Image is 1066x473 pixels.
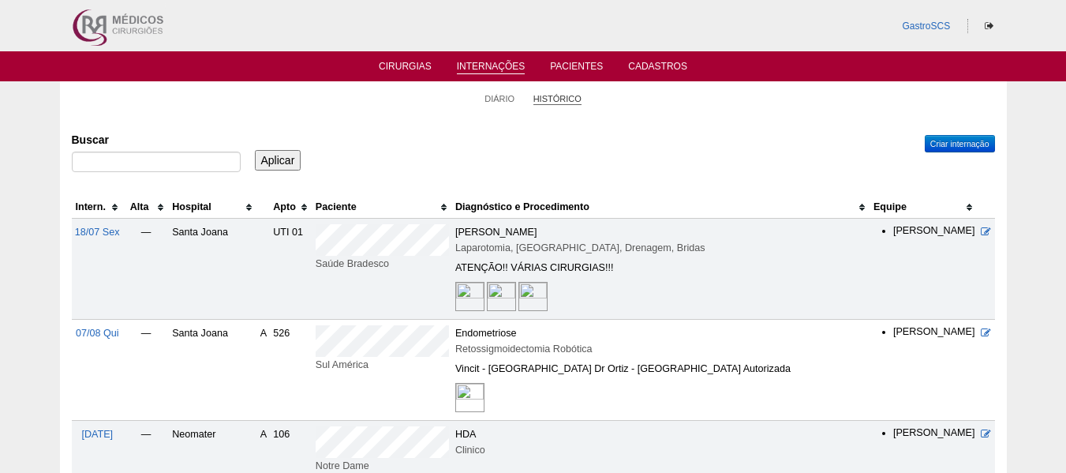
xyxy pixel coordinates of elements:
div: Saúde Bradesco [316,256,449,272]
th: Alta [123,196,169,219]
th: Hospital [169,196,257,219]
label: Buscar [72,132,241,148]
a: 07/08 Qui [76,328,119,339]
a: [DATE] [81,429,113,440]
th: Apto [270,196,312,219]
div: ATENÇÃO!! VÁRIAS CIRURGIAS!!! [455,260,867,276]
li: [PERSON_NAME] [893,325,975,340]
td: 526 [270,320,312,421]
a: Editar [981,227,991,238]
td: Santa Joana [169,219,257,320]
td: UTI 01 [270,219,312,320]
a: Editar [981,328,991,339]
th: Equipe [870,196,978,219]
a: Cirurgias [379,61,432,77]
div: Retossigmoidectomia Robótica [455,341,867,357]
td: — [123,219,169,320]
div: Endometriose [455,325,867,341]
div: Clinico [455,442,867,458]
input: Digite os termos que você deseja procurar. [72,152,241,172]
div: Vincit - [GEOGRAPHIC_DATA] Dr Ortiz - [GEOGRAPHIC_DATA] Autorizada [455,361,867,377]
a: 18/07 Sex [75,227,120,238]
input: Aplicar [255,150,301,171]
td: — [123,320,169,421]
div: HDA [455,426,867,442]
td: A [257,320,270,421]
div: Sul América [316,357,449,373]
th: Paciente [312,196,452,219]
li: [PERSON_NAME] [893,224,975,238]
a: Cadastros [628,61,687,77]
a: Editar [981,429,991,440]
th: Intern. [72,196,123,219]
div: [PERSON_NAME] [455,224,867,240]
a: Criar internação [925,135,995,152]
th: Diagnóstico e Procedimento [452,196,870,219]
i: Sair [985,21,993,31]
a: GastroSCS [902,21,950,32]
a: Pacientes [550,61,603,77]
li: [PERSON_NAME] [893,426,975,441]
a: Histórico [533,93,582,105]
a: Internações [457,61,526,74]
td: Santa Joana [169,320,257,421]
a: Diário [484,93,514,104]
div: Laparotomia, [GEOGRAPHIC_DATA], Drenagem, Bridas [455,240,867,256]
